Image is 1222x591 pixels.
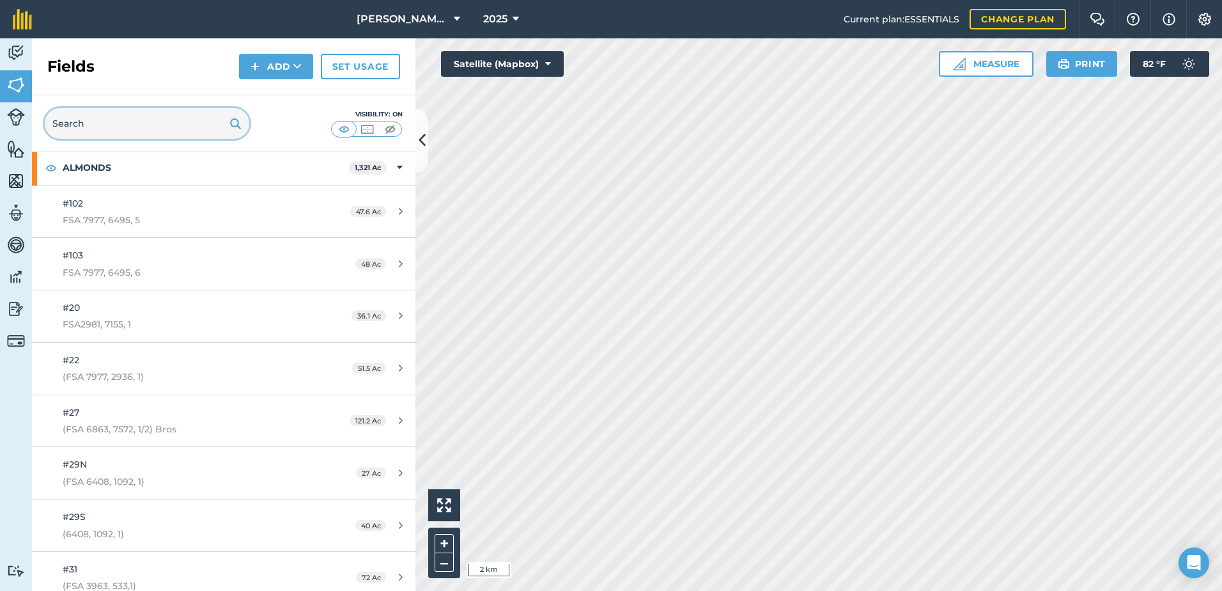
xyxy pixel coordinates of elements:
[7,108,25,126] img: svg+xml;base64,PD94bWwgdmVyc2lvbj0iMS4wIiBlbmNvZGluZz0idXRmLTgiPz4KPCEtLSBHZW5lcmF0b3I6IEFkb2JlIE...
[7,332,25,350] img: svg+xml;base64,PD94bWwgdmVyc2lvbj0iMS4wIiBlbmNvZGluZz0idXRmLTgiPz4KPCEtLSBHZW5lcmF0b3I6IEFkb2JlIE...
[32,447,415,499] a: #29N(FSA 6408, 1092, 1)27 Ac
[63,317,303,331] span: FSA2981, 7155, 1
[953,58,966,70] img: Ruler icon
[7,139,25,159] img: svg+xml;base64,PHN2ZyB4bWxucz0iaHR0cDovL3d3dy53My5vcmcvMjAwMC9zdmciIHdpZHRoPSI1NiIgaGVpZ2h0PSI2MC...
[350,415,386,426] span: 121.2 Ac
[32,290,415,342] a: #20FSA2981, 7155, 136.1 Ac
[350,206,386,217] span: 47.6 Ac
[352,310,386,321] span: 36.1 Ac
[63,527,303,541] span: (6408, 1092, 1)
[239,54,313,79] button: Add
[45,108,249,139] input: Search
[63,213,303,227] span: FSA 7977, 6495, 5
[47,56,95,77] h2: Fields
[1090,13,1105,26] img: Two speech bubbles overlapping with the left bubble in the forefront
[63,265,303,280] span: FSA 7977, 6495, 6
[32,238,415,290] a: #103FSA 7977, 6495, 648 Ac
[63,459,87,470] span: #29N
[483,12,507,27] span: 2025
[844,12,959,26] span: Current plan : ESSENTIALS
[1046,51,1118,77] button: Print
[321,54,400,79] a: Set usage
[7,203,25,223] img: svg+xml;base64,PD94bWwgdmVyc2lvbj0iMS4wIiBlbmNvZGluZz0idXRmLTgiPz4KPCEtLSBHZW5lcmF0b3I6IEFkb2JlIE...
[435,534,454,553] button: +
[63,511,86,523] span: #29S
[7,43,25,63] img: svg+xml;base64,PD94bWwgdmVyc2lvbj0iMS4wIiBlbmNvZGluZz0idXRmLTgiPz4KPCEtLSBHZW5lcmF0b3I6IEFkb2JlIE...
[63,249,83,261] span: #103
[355,258,386,269] span: 48 Ac
[356,572,386,583] span: 72 Ac
[63,422,303,436] span: (FSA 6863, 7572, 1/2) Bros
[437,498,451,512] img: Four arrows, one pointing top left, one top right, one bottom right and the last bottom left
[32,343,415,395] a: #22(FSA 7977, 2936, 1)51.5 Ac
[7,235,25,255] img: svg+xml;base64,PD94bWwgdmVyc2lvbj0iMS4wIiBlbmNvZGluZz0idXRmLTgiPz4KPCEtLSBHZW5lcmF0b3I6IEFkb2JlIE...
[63,475,303,489] span: (FSA 6408, 1092, 1)
[251,59,259,74] img: svg+xml;base64,PHN2ZyB4bWxucz0iaHR0cDovL3d3dy53My5vcmcvMjAwMC9zdmciIHdpZHRoPSIxNCIgaGVpZ2h0PSIyNC...
[7,565,25,577] img: svg+xml;base64,PD94bWwgdmVyc2lvbj0iMS4wIiBlbmNvZGluZz0idXRmLTgiPz4KPCEtLSBHZW5lcmF0b3I6IEFkb2JlIE...
[1197,13,1212,26] img: A cog icon
[1179,548,1209,578] div: Open Intercom Messenger
[359,123,375,136] img: svg+xml;base64,PHN2ZyB4bWxucz0iaHR0cDovL3d3dy53My5vcmcvMjAwMC9zdmciIHdpZHRoPSI1MCIgaGVpZ2h0PSI0MC...
[1176,51,1202,77] img: svg+xml;base64,PD94bWwgdmVyc2lvbj0iMS4wIiBlbmNvZGluZz0idXRmLTgiPz4KPCEtLSBHZW5lcmF0b3I6IEFkb2JlIE...
[441,51,564,77] button: Satellite (Mapbox)
[970,9,1066,29] a: Change plan
[45,160,57,175] img: svg+xml;base64,PHN2ZyB4bWxucz0iaHR0cDovL3d3dy53My5vcmcvMjAwMC9zdmciIHdpZHRoPSIxOCIgaGVpZ2h0PSIyNC...
[32,395,415,447] a: #27(FSA 6863, 7572, 1/2) Bros121.2 Ac
[336,123,352,136] img: svg+xml;base64,PHN2ZyB4bWxucz0iaHR0cDovL3d3dy53My5vcmcvMjAwMC9zdmciIHdpZHRoPSI1MCIgaGVpZ2h0PSI0MC...
[32,186,415,238] a: #102FSA 7977, 6495, 547.6 Ac
[63,407,79,418] span: #27
[63,354,79,366] span: #22
[7,299,25,319] img: svg+xml;base64,PD94bWwgdmVyc2lvbj0iMS4wIiBlbmNvZGluZz0idXRmLTgiPz4KPCEtLSBHZW5lcmF0b3I6IEFkb2JlIE...
[63,150,349,185] strong: ALMONDS
[1058,56,1070,72] img: svg+xml;base64,PHN2ZyB4bWxucz0iaHR0cDovL3d3dy53My5vcmcvMjAwMC9zdmciIHdpZHRoPSIxOSIgaGVpZ2h0PSIyNC...
[7,267,25,287] img: svg+xml;base64,PD94bWwgdmVyc2lvbj0iMS4wIiBlbmNvZGluZz0idXRmLTgiPz4KPCEtLSBHZW5lcmF0b3I6IEFkb2JlIE...
[229,116,242,131] img: svg+xml;base64,PHN2ZyB4bWxucz0iaHR0cDovL3d3dy53My5vcmcvMjAwMC9zdmciIHdpZHRoPSIxOSIgaGVpZ2h0PSIyNC...
[63,563,77,575] span: #31
[352,363,386,374] span: 51.5 Ac
[356,468,386,478] span: 27 Ac
[382,123,398,136] img: svg+xml;base64,PHN2ZyB4bWxucz0iaHR0cDovL3d3dy53My5vcmcvMjAwMC9zdmciIHdpZHRoPSI1MCIgaGVpZ2h0PSI0MC...
[1125,13,1141,26] img: A question mark icon
[1130,51,1209,77] button: 82 °F
[7,171,25,191] img: svg+xml;base64,PHN2ZyB4bWxucz0iaHR0cDovL3d3dy53My5vcmcvMjAwMC9zdmciIHdpZHRoPSI1NiIgaGVpZ2h0PSI2MC...
[7,75,25,95] img: svg+xml;base64,PHN2ZyB4bWxucz0iaHR0cDovL3d3dy53My5vcmcvMjAwMC9zdmciIHdpZHRoPSI1NiIgaGVpZ2h0PSI2MC...
[63,198,83,209] span: #102
[357,12,449,27] span: [PERSON_NAME] Farms
[13,9,32,29] img: fieldmargin Logo
[435,553,454,572] button: –
[32,500,415,551] a: #29S(6408, 1092, 1)40 Ac
[331,109,403,120] div: Visibility: On
[939,51,1033,77] button: Measure
[63,302,80,313] span: #20
[355,163,382,172] strong: 1,321 Ac
[355,520,386,531] span: 40 Ac
[32,150,415,185] div: ALMONDS1,321 Ac
[1163,12,1175,27] img: svg+xml;base64,PHN2ZyB4bWxucz0iaHR0cDovL3d3dy53My5vcmcvMjAwMC9zdmciIHdpZHRoPSIxNyIgaGVpZ2h0PSIxNy...
[63,370,303,384] span: (FSA 7977, 2936, 1)
[1143,51,1166,77] span: 82 ° F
